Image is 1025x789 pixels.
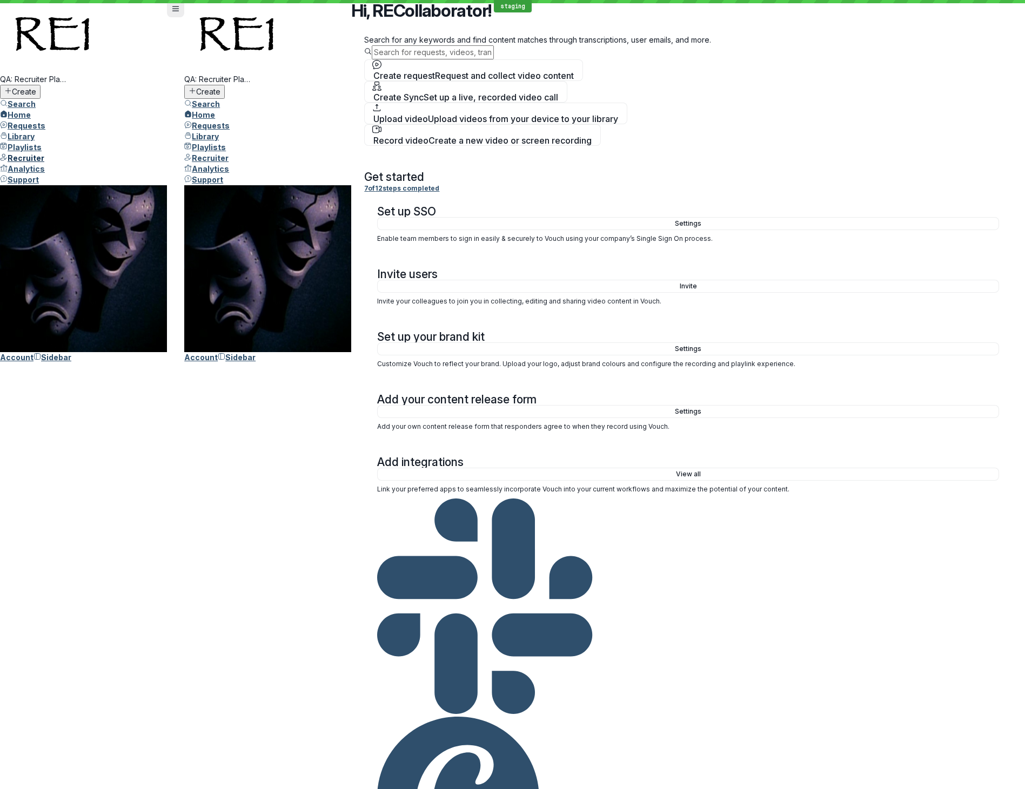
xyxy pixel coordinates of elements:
[192,164,229,173] span: Analytics
[372,45,494,59] input: Search for requests, videos, transcripts, and more...
[184,99,220,109] a: Search
[184,110,215,119] a: Home
[184,85,225,99] button: Create
[377,422,999,431] p: Add your own content release form that responders agree to when they record using Vouch.
[377,217,999,230] a: Settings
[676,469,701,480] span: View all
[8,121,45,130] span: Requests
[373,92,424,103] span: Create Sync
[364,183,439,192] a: 7of12steps completed
[364,184,439,192] span: 7 of 12 steps completed
[377,280,999,293] a: Invite
[184,153,229,163] a: Recruiter
[377,297,999,306] p: Invite your colleagues to join you in collecting, editing and sharing video content in Vouch.
[377,468,999,481] a: View all
[377,269,999,280] h2: Invite users
[184,74,253,85] span: QA: Recruiter Playground
[428,135,592,146] span: Create a new video or screen recording
[184,164,229,173] a: Analytics
[192,153,229,163] span: Recruiter
[364,172,1012,183] h2: Get started
[373,135,428,146] span: Record video
[373,113,428,124] span: Upload video
[364,59,583,81] button: Create requestRequest and collect video content
[435,70,574,81] span: Request and collect video content
[184,143,226,152] a: Playlists
[196,87,220,96] span: Create
[428,113,618,124] span: Upload videos from your device to your library
[377,394,999,405] h2: Add your content release form
[680,281,697,292] span: Invite
[8,143,42,152] span: Playlists
[218,353,256,362] a: Sidebar
[8,99,36,109] span: Search
[8,110,31,119] span: Home
[192,110,215,119] span: Home
[364,35,1012,45] p: Search for any keywords and find content matches through transcriptions, user emails, and more.
[377,485,999,494] p: Link your preferred apps to seamlessly incorporate Vouch into your current workflows and maximize...
[34,353,71,362] a: Sidebar
[8,175,39,184] span: Support
[377,332,999,342] h2: Set up your brand kit
[8,153,44,163] span: Recruiter
[675,343,701,354] span: Settings
[424,92,558,103] span: Set up a live, recorded video call
[8,132,35,141] span: Library
[184,185,351,352] img: RECollaborator avatar
[192,132,219,141] span: Library
[184,353,218,362] span: Account
[373,70,435,81] span: Create request
[377,234,999,243] p: Enable team members to sign in easily & securely to Vouch using your company’s Single Sign On pro...
[364,124,601,146] button: Record videoCreate a new video or screen recording
[364,81,567,103] button: Create SyncSet up a live, recorded video call
[184,132,219,141] a: Library
[41,353,71,362] span: Sidebar
[675,406,701,417] span: Settings
[225,353,256,362] span: Sidebar
[192,121,230,130] span: Requests
[192,99,220,109] span: Search
[377,457,999,468] h2: Add integrations
[184,121,230,130] a: Requests
[8,164,45,173] span: Analytics
[364,103,627,124] button: Upload videoUpload videos from your device to your library
[192,143,226,152] span: Playlists
[192,175,223,184] span: Support
[184,175,223,184] a: Support
[184,185,351,362] a: RECollaborator avatarAccount
[675,218,701,229] span: Settings
[12,87,36,96] span: Create
[377,405,999,418] a: Settings
[377,360,999,368] p: Customize Vouch to reflect your brand. Upload your logo, adjust brand colours and configure the r...
[377,206,999,217] h2: Set up SSO
[377,342,999,355] a: Settings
